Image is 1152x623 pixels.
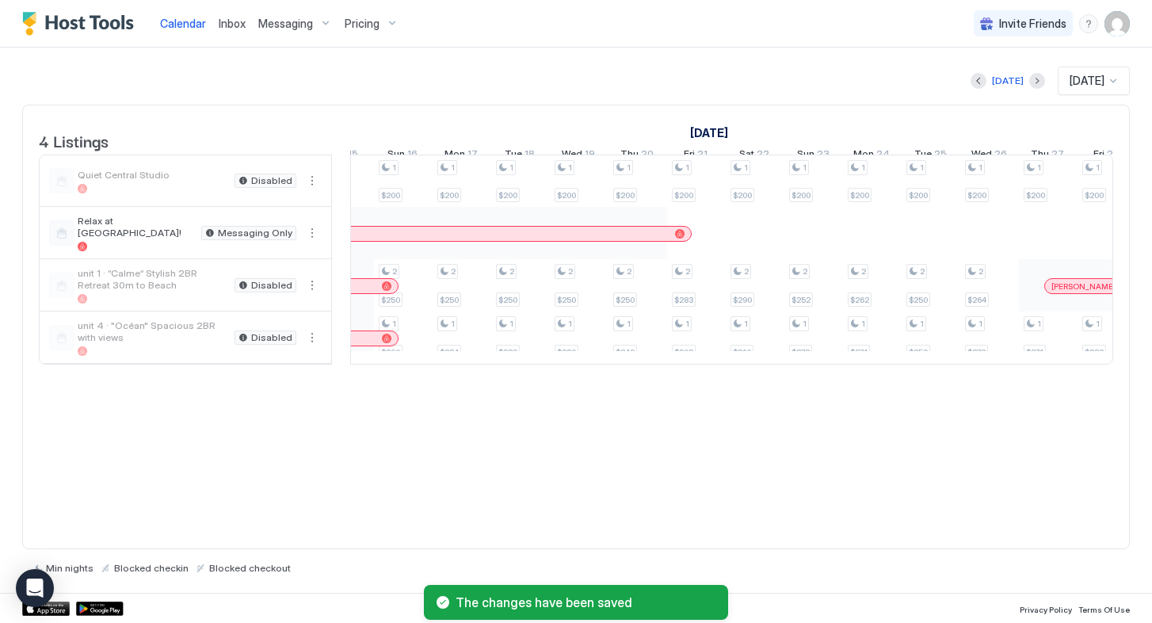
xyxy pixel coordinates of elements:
span: Inbox [219,17,246,30]
span: $271 [1026,347,1043,357]
a: Calendar [160,15,206,32]
span: $322 [1085,347,1104,357]
span: $283 [674,295,693,305]
span: 1 [920,162,924,173]
span: 1 [861,319,865,329]
span: $200 [967,190,986,201]
span: $250 [557,295,576,305]
a: Inbox [219,15,246,32]
span: $234 [440,347,459,357]
span: Wed [562,147,582,164]
span: $249 [616,347,635,357]
span: 2 [861,266,866,277]
span: $200 [1085,190,1104,201]
span: $274 [850,347,868,357]
span: $252 [792,295,811,305]
span: 1 [744,319,748,329]
span: Pricing [345,17,380,31]
span: 22 [757,147,769,164]
span: Sun [387,147,405,164]
span: Messaging [258,17,313,31]
span: $259 [909,347,928,357]
span: $200 [733,190,752,201]
span: 1 [509,162,513,173]
span: 1 [920,319,924,329]
span: 2 [627,266,631,277]
span: 4 Listings [39,128,109,152]
span: 1 [978,162,982,173]
span: $310 [733,347,751,357]
span: Sat [739,147,754,164]
button: Next month [1029,73,1045,89]
a: Host Tools Logo [22,12,141,36]
span: 28 [1107,147,1120,164]
span: $200 [381,190,400,201]
span: 1 [685,162,689,173]
div: menu [1079,14,1098,33]
span: 1 [627,319,631,329]
span: Fri [1093,147,1104,164]
span: $250 [909,295,928,305]
span: Fri [684,147,695,164]
span: 21 [697,147,708,164]
span: 17 [467,147,478,164]
span: 1 [803,162,807,173]
span: 1 [1037,162,1041,173]
a: November 16, 2025 [383,144,422,167]
span: Mon [444,147,465,164]
span: $200 [557,190,576,201]
a: November 22, 2025 [735,144,773,167]
span: Invite Friends [999,17,1066,31]
span: unit 4 · "Océan" Spacious 2BR with views [78,319,228,343]
span: $303 [674,347,693,357]
span: $200 [440,190,459,201]
span: $250 [440,295,459,305]
div: User profile [1104,11,1130,36]
span: $200 [850,190,869,201]
span: 1 [744,162,748,173]
span: $290 [733,295,752,305]
span: $262 [850,295,869,305]
span: $272 [792,347,810,357]
span: 2 [744,266,749,277]
span: 2 [392,266,397,277]
span: 2 [920,266,925,277]
span: $200 [498,190,517,201]
span: 1 [1096,162,1100,173]
span: $230 [557,347,576,357]
span: 20 [641,147,654,164]
a: November 17, 2025 [441,144,482,167]
div: menu [303,328,322,347]
span: $200 [1026,190,1045,201]
span: 19 [585,147,595,164]
button: More options [303,328,322,347]
span: Relax at [GEOGRAPHIC_DATA]! [78,215,195,239]
span: 1 [978,319,982,329]
span: 1 [685,319,689,329]
span: 1 [509,319,513,329]
span: 16 [407,147,418,164]
span: 2 [451,266,456,277]
span: 1 [392,319,396,329]
span: $260 [381,347,400,357]
span: $272 [967,347,986,357]
a: November 25, 2025 [910,144,951,167]
a: November 24, 2025 [849,144,894,167]
button: Previous month [971,73,986,89]
button: More options [303,276,322,295]
span: 2 [685,266,690,277]
a: November 23, 2025 [793,144,833,167]
a: November 19, 2025 [558,144,599,167]
span: Thu [1031,147,1049,164]
button: More options [303,171,322,190]
div: Open Intercom Messenger [16,569,54,607]
span: 23 [817,147,830,164]
span: $200 [792,190,811,201]
span: $250 [616,295,635,305]
div: menu [303,224,322,243]
a: November 18, 2025 [501,144,539,167]
a: November 21, 2025 [680,144,711,167]
span: 1 [451,162,455,173]
span: 1 [568,319,572,329]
